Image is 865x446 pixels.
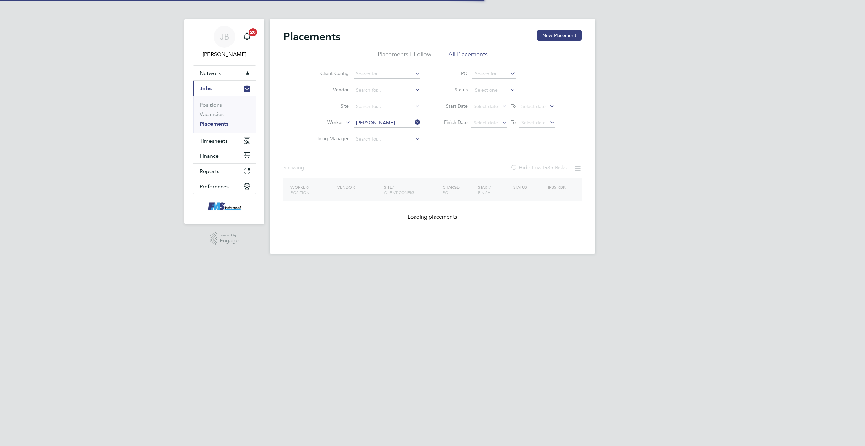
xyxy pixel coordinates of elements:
span: Network [200,70,221,76]
label: Vendor [310,87,349,93]
span: Select date [521,103,546,109]
span: Select date [474,103,498,109]
a: Vacancies [200,111,224,117]
li: All Placements [448,50,488,62]
a: Positions [200,101,222,108]
nav: Main navigation [184,19,264,224]
input: Search for... [472,69,516,79]
button: Timesheets [193,133,256,148]
span: Finance [200,153,219,159]
span: Select date [474,119,498,126]
a: Go to home page [193,201,256,212]
input: Search for... [354,86,420,95]
span: JB [220,32,229,41]
span: Jonathan Bailey [193,50,256,58]
label: Worker [304,119,343,126]
span: Select date [521,119,546,126]
label: Hide Low IR35 Risks [510,164,567,171]
label: Finish Date [437,119,468,125]
span: Jobs [200,85,212,92]
a: JB[PERSON_NAME] [193,26,256,58]
label: Status [437,87,468,93]
span: Timesheets [200,137,228,144]
button: Finance [193,148,256,163]
h2: Placements [283,30,340,43]
span: Preferences [200,183,229,190]
li: Placements I Follow [378,50,431,62]
button: New Placement [537,30,582,41]
input: Search for... [354,118,420,128]
input: Select one [472,86,516,95]
span: ... [304,164,308,171]
button: Jobs [193,81,256,96]
label: Client Config [310,70,349,76]
span: To [509,101,518,110]
a: Powered byEngage [210,232,239,245]
label: PO [437,70,468,76]
img: f-mead-logo-retina.png [206,201,242,212]
span: To [509,118,518,127]
button: Network [193,66,256,80]
button: Reports [193,164,256,179]
span: Engage [220,238,239,244]
input: Search for... [354,134,420,144]
div: Showing [283,164,310,171]
input: Search for... [354,69,420,79]
span: Powered by [220,232,239,238]
span: 20 [249,28,257,36]
div: Jobs [193,96,256,133]
label: Start Date [437,103,468,109]
label: Site [310,103,349,109]
a: 20 [240,26,254,48]
a: Placements [200,120,228,127]
input: Search for... [354,102,420,111]
span: Reports [200,168,219,174]
label: Hiring Manager [310,135,349,142]
button: Preferences [193,179,256,194]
